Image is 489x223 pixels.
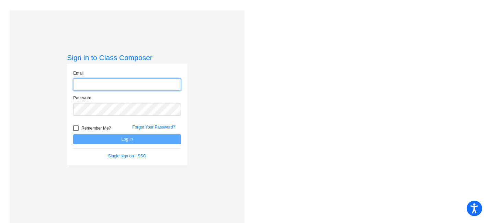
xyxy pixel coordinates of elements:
[108,154,146,158] a: Single sign on - SSO
[73,95,91,101] label: Password
[81,124,111,132] span: Remember Me?
[67,53,187,62] h3: Sign in to Class Composer
[73,134,181,144] button: Log In
[132,125,175,130] a: Forgot Your Password?
[73,70,83,76] label: Email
